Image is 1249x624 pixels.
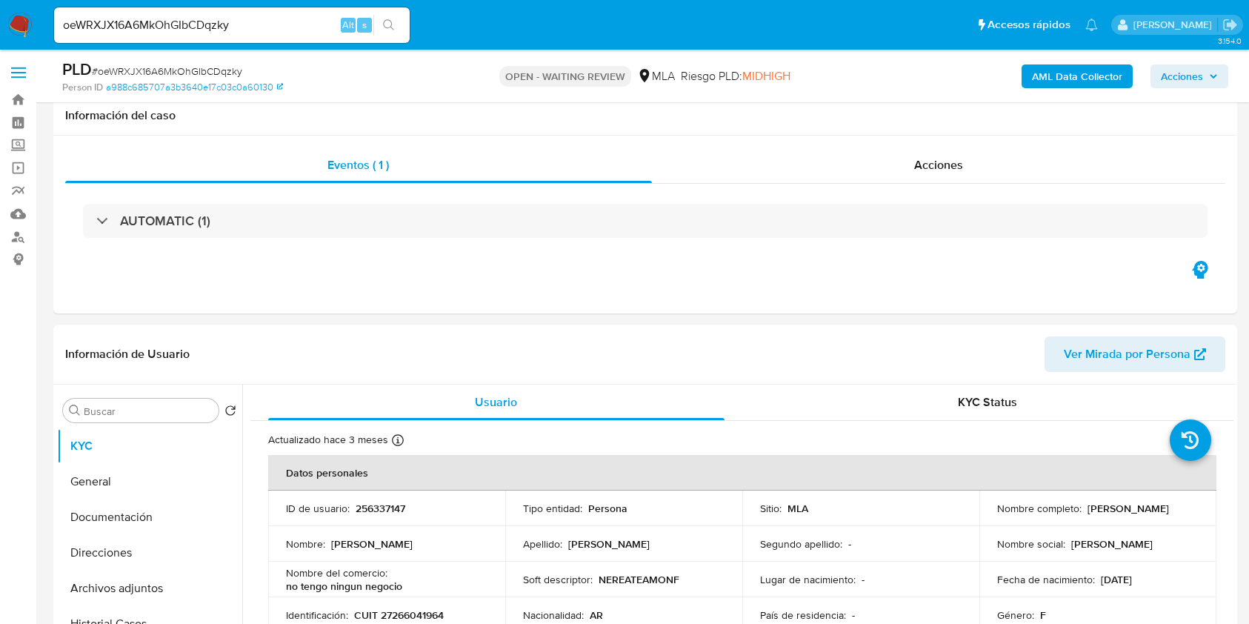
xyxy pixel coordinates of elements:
p: MLA [787,502,808,515]
button: General [57,464,242,499]
button: AML Data Collector [1022,64,1133,88]
button: Documentación [57,499,242,535]
a: Notificaciones [1085,19,1098,31]
p: juanbautista.fernandez@mercadolibre.com [1133,18,1217,32]
p: - [862,573,865,586]
span: Acciones [914,156,963,173]
p: Nombre social : [997,537,1065,551]
p: Género : [997,608,1034,622]
p: Soft descriptor : [523,573,593,586]
button: Buscar [69,405,81,416]
b: PLD [62,57,92,81]
p: País de residencia : [760,608,846,622]
a: Salir [1222,17,1238,33]
p: ID de usuario : [286,502,350,515]
h1: Información del caso [65,108,1225,123]
p: Segundo apellido : [760,537,842,551]
p: Persona [588,502,627,515]
span: Acciones [1161,64,1203,88]
b: AML Data Collector [1032,64,1122,88]
p: Identificación : [286,608,348,622]
p: Sitio : [760,502,782,515]
button: Direcciones [57,535,242,571]
span: # oeWRXJX16A6MkOhGIbCDqzky [92,64,242,79]
button: Ver Mirada por Persona [1045,336,1225,372]
p: Fecha de nacimiento : [997,573,1095,586]
div: MLA [637,68,675,84]
b: Person ID [62,81,103,94]
button: Volver al orden por defecto [224,405,236,421]
p: [PERSON_NAME] [568,537,650,551]
p: - [848,537,851,551]
p: - [852,608,855,622]
p: Lugar de nacimiento : [760,573,856,586]
p: Nombre completo : [997,502,1082,515]
span: Eventos ( 1 ) [327,156,389,173]
input: Buscar [84,405,213,418]
span: Ver Mirada por Persona [1064,336,1190,372]
p: AR [590,608,603,622]
p: Tipo entidad : [523,502,582,515]
h1: Información de Usuario [65,347,190,362]
p: [DATE] [1101,573,1132,586]
p: F [1040,608,1046,622]
p: OPEN - WAITING REVIEW [499,66,631,87]
p: [PERSON_NAME] [1088,502,1169,515]
div: AUTOMATIC (1) [83,204,1208,238]
span: MIDHIGH [742,67,790,84]
button: search-icon [373,15,404,36]
p: [PERSON_NAME] [331,537,413,551]
button: KYC [57,428,242,464]
input: Buscar usuario o caso... [54,16,410,35]
span: s [362,18,367,32]
p: Nombre : [286,537,325,551]
p: Nombre del comercio : [286,566,387,580]
p: no tengo ningun negocio [286,580,402,593]
p: NEREATEAMONF [599,573,679,586]
span: KYC Status [958,394,1017,411]
p: CUIT 27266041964 [354,608,444,622]
button: Archivos adjuntos [57,571,242,606]
span: Riesgo PLD: [681,68,790,84]
span: Accesos rápidos [987,17,1070,33]
p: Actualizado hace 3 meses [268,433,388,447]
p: Apellido : [523,537,562,551]
span: Usuario [475,394,517,411]
h3: AUTOMATIC (1) [120,213,210,229]
p: Nacionalidad : [523,608,584,622]
button: Acciones [1150,64,1228,88]
p: [PERSON_NAME] [1071,537,1153,551]
span: Alt [342,18,354,32]
a: a988c685707a3b3640e17c03c0a60130 [106,81,283,94]
th: Datos personales [268,455,1216,491]
p: 256337147 [356,502,405,515]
